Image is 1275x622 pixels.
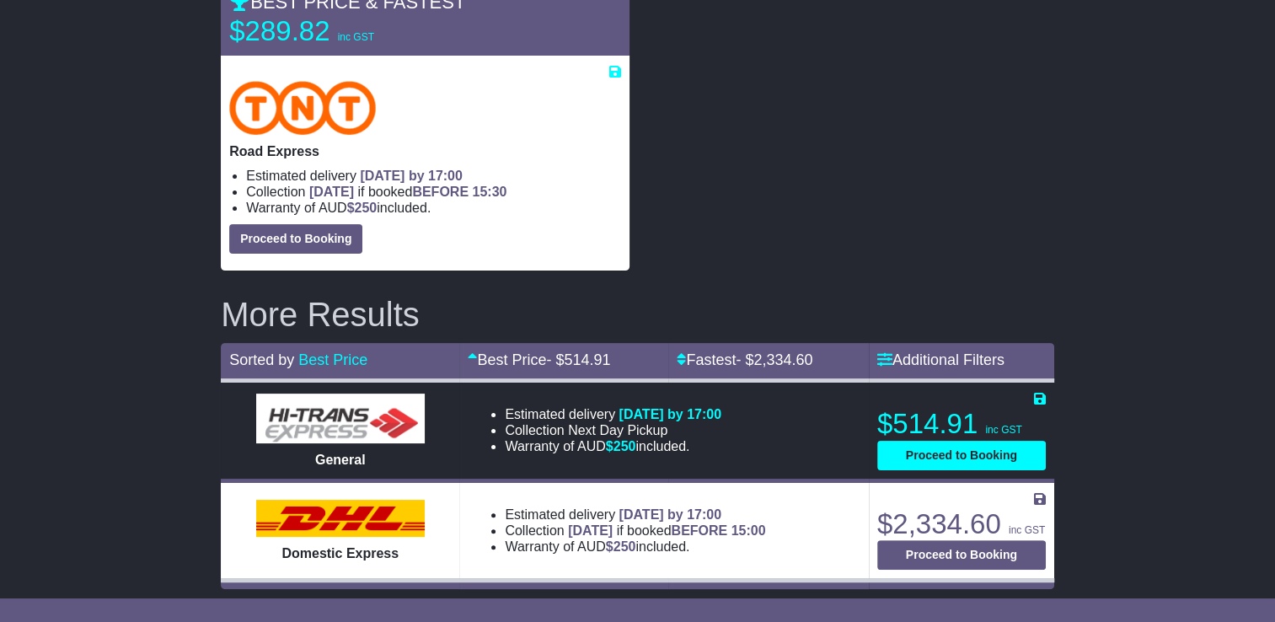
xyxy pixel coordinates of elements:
[246,184,620,200] li: Collection
[568,523,613,538] span: [DATE]
[877,441,1046,470] button: Proceed to Booking
[505,539,765,555] li: Warranty of AUD included.
[677,351,812,368] a: Fastest- $2,334.60
[606,539,636,554] span: $
[347,201,378,215] span: $
[472,185,506,199] span: 15:30
[229,14,440,48] p: $289.82
[246,168,620,184] li: Estimated delivery
[619,507,722,522] span: [DATE] by 17:00
[731,523,766,538] span: 15:00
[315,453,366,467] span: General
[355,201,378,215] span: 250
[229,351,294,368] span: Sorted by
[298,351,367,368] a: Best Price
[505,406,721,422] li: Estimated delivery
[985,424,1021,436] span: inc GST
[229,81,376,135] img: TNT Domestic: Road Express
[412,185,469,199] span: BEFORE
[505,422,721,438] li: Collection
[613,439,636,453] span: 250
[229,224,362,254] button: Proceed to Booking
[671,523,727,538] span: BEFORE
[606,439,636,453] span: $
[468,351,610,368] a: Best Price- $514.91
[281,546,399,560] span: Domestic Express
[877,407,1046,441] p: $514.91
[229,143,620,159] p: Road Express
[360,169,463,183] span: [DATE] by 17:00
[736,351,812,368] span: - $
[246,200,620,216] li: Warranty of AUD included.
[877,540,1046,570] button: Proceed to Booking
[568,523,765,538] span: if booked
[877,507,1046,541] p: $2,334.60
[309,185,506,199] span: if booked
[505,438,721,454] li: Warranty of AUD included.
[568,423,667,437] span: Next Day Pickup
[256,394,425,443] img: HiTrans (Machship): General
[338,31,374,43] span: inc GST
[1009,524,1045,536] span: inc GST
[309,185,354,199] span: [DATE]
[753,351,812,368] span: 2,334.60
[619,407,722,421] span: [DATE] by 17:00
[546,351,610,368] span: - $
[505,507,765,523] li: Estimated delivery
[256,500,425,537] img: DHL: Domestic Express
[505,523,765,539] li: Collection
[221,296,1054,333] h2: More Results
[877,351,1004,368] a: Additional Filters
[613,539,636,554] span: 250
[564,351,610,368] span: 514.91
